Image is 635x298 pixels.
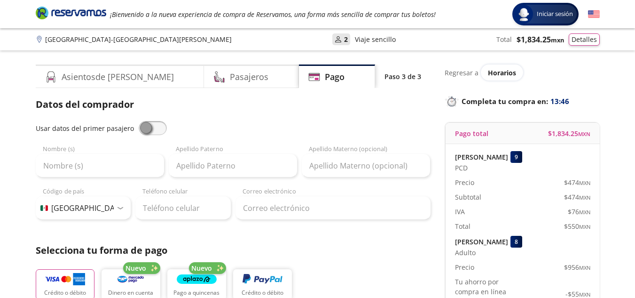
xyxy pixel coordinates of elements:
[579,194,590,201] small: MXN
[579,264,590,271] small: MXN
[135,196,231,220] input: Teléfono celular
[44,289,86,297] p: Crédito o débito
[242,289,283,297] p: Crédito o débito
[110,10,436,19] em: ¡Bienvenido a la nueva experiencia de compra de Reservamos, una forma más sencilla de comprar tus...
[45,34,232,44] p: [GEOGRAPHIC_DATA] - [GEOGRAPHIC_DATA][PERSON_NAME]
[445,95,600,108] p: Completa tu compra en :
[36,6,106,20] i: Brand Logo
[551,36,564,44] small: MXN
[325,71,345,83] h4: Pago
[36,154,164,177] input: Nombre (s)
[455,262,474,272] p: Precio
[344,34,348,44] p: 2
[533,9,577,19] span: Iniciar sesión
[108,289,153,297] p: Dinero en cuenta
[579,209,590,216] small: MXN
[579,223,590,230] small: MXN
[455,177,474,187] p: Precio
[455,237,508,247] p: [PERSON_NAME]
[455,152,508,162] p: [PERSON_NAME]
[579,291,590,298] small: MXN
[455,207,465,217] p: IVA
[36,6,106,23] a: Brand Logo
[125,263,146,273] span: Nuevo
[517,34,564,45] span: $ 1,834.25
[455,277,523,297] p: Tu ahorro por compra en línea
[62,71,174,83] h4: Asientos de [PERSON_NAME]
[36,243,431,258] p: Selecciona tu forma de pago
[588,8,600,20] button: English
[445,64,600,81] div: Regresar a ver horarios
[550,96,569,107] span: 13:46
[169,154,297,177] input: Apellido Paterno
[548,129,590,138] span: $ 1,834.25
[510,151,522,163] div: 9
[455,248,476,258] span: Adulto
[384,72,421,81] p: Paso 3 de 3
[455,163,468,173] span: PCD
[173,289,220,297] p: Pago a quincenas
[564,262,590,272] span: $ 956
[36,97,431,112] p: Datos del comprador
[40,205,48,211] img: MX
[230,71,268,83] h4: Pasajeros
[564,221,590,231] span: $ 550
[235,196,431,220] input: Correo electrónico
[578,130,590,137] small: MXN
[455,129,488,138] p: Pago total
[579,179,590,186] small: MXN
[455,192,481,202] p: Subtotal
[36,124,134,133] span: Usar datos del primer pasajero
[445,68,478,78] p: Regresar a
[568,207,590,217] span: $ 76
[302,154,430,177] input: Apellido Materno (opcional)
[191,263,212,273] span: Nuevo
[510,236,522,248] div: 8
[569,33,600,46] button: Detalles
[564,177,590,187] span: $ 474
[488,68,516,77] span: Horarios
[355,34,396,44] p: Viaje sencillo
[564,192,590,202] span: $ 474
[496,34,512,44] p: Total
[455,221,470,231] p: Total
